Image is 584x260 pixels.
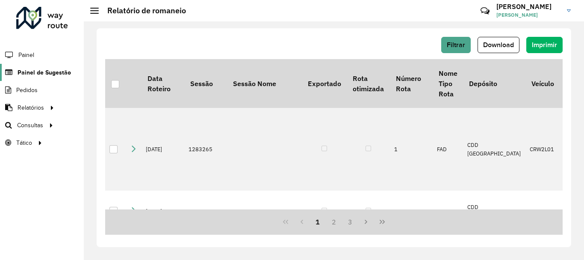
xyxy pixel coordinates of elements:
th: Rota otimizada [347,59,389,108]
span: Pedidos [16,86,38,95]
span: Painel de Sugestão [18,68,71,77]
h3: [PERSON_NAME] [496,3,560,11]
td: 1 [390,108,433,191]
td: FAD [433,191,463,232]
th: Nome Tipo Rota [433,59,463,108]
span: Tático [16,138,32,147]
button: Download [478,37,519,53]
button: Next Page [358,214,375,230]
td: CRW2L01 [525,108,560,191]
td: 1283265 [184,191,227,232]
th: Depósito [463,59,525,108]
button: Last Page [374,214,390,230]
th: Sessão [184,59,227,108]
th: Número Rota [390,59,433,108]
th: Sessão Nome [227,59,302,108]
span: Consultas [17,121,43,130]
td: 2 [390,191,433,232]
button: 2 [326,214,342,230]
a: Contato Rápido [476,2,494,20]
h2: Relatório de romaneio [99,6,186,15]
td: CDD [GEOGRAPHIC_DATA] [463,108,525,191]
span: Relatórios [18,103,44,112]
button: 3 [342,214,358,230]
span: Imprimir [532,41,557,48]
span: [PERSON_NAME] [496,11,560,19]
span: Download [483,41,514,48]
th: Data Roteiro [142,59,184,108]
td: [DATE] [142,108,184,191]
button: Imprimir [526,37,563,53]
td: [DATE] [142,191,184,232]
td: FAD [433,108,463,191]
span: Painel [18,51,34,60]
td: CDD [GEOGRAPHIC_DATA] [463,191,525,232]
th: Exportado [302,59,347,108]
button: 1 [310,214,326,230]
span: Filtrar [447,41,465,48]
td: 1283265 [184,108,227,191]
td: CRW2L02 [525,191,560,232]
button: Filtrar [441,37,471,53]
th: Veículo [525,59,560,108]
